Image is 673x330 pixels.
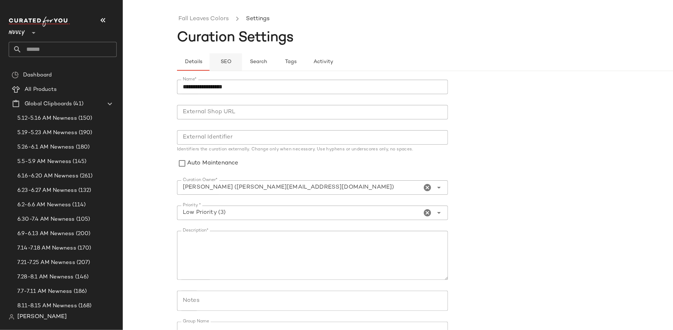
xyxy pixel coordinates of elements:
span: 6.16-6.20 AM Newness [17,172,78,180]
span: [PERSON_NAME] [17,313,67,321]
i: Open [435,183,444,192]
span: (105) [75,215,90,224]
span: 6.9-6.13 AM Newness [17,230,74,238]
img: svg%3e [9,314,14,320]
span: Tags [285,59,297,65]
span: (41) [72,100,83,108]
div: Identifiers the curation externally. Change only when necessary. Use hyphens or underscores only,... [177,148,448,152]
span: (146) [74,273,89,281]
span: 8.11-8.15 AM Newness [17,302,77,310]
label: Auto Maintenance [187,155,238,172]
span: Details [184,59,202,65]
a: Fall Leaves Colors [178,14,229,24]
span: 7.21-7.25 AM Newness [17,259,75,267]
span: (186) [72,287,87,296]
span: Activity [313,59,333,65]
span: Nuuly [9,25,25,38]
img: cfy_white_logo.C9jOOHJF.svg [9,17,70,27]
span: 5.26-6.1 AM Newness [17,143,74,151]
span: (168) [77,302,92,310]
span: (180) [74,143,90,151]
span: 6.30-7.4 AM Newness [17,215,75,224]
span: Dashboard [23,71,52,79]
span: (132) [77,186,91,195]
span: All Products [25,85,57,94]
span: (207) [75,259,90,267]
span: (145) [72,158,87,166]
i: Open [435,208,444,217]
img: svg%3e [12,71,19,79]
span: 7.28-8.1 AM Newness [17,273,74,281]
span: 5.19-5.23 AM Newness [17,129,77,137]
span: (200) [74,230,91,238]
span: Curation Settings [177,31,294,45]
span: Search [250,59,267,65]
span: 6.23-6.27 AM Newness [17,186,77,195]
span: 7.7-7.11 AM Newness [17,287,72,296]
span: 5.12-5.16 AM Newness [17,114,77,123]
i: Clear Priority * [423,208,432,217]
span: 6.2-6.6 AM Newness [17,201,71,209]
span: SEO [220,59,231,65]
span: (150) [77,114,92,123]
span: (170) [76,244,91,252]
i: Clear Curation Owner* [423,183,432,192]
span: (114) [71,201,86,209]
span: 7.14-7.18 AM Newness [17,244,76,252]
span: Global Clipboards [25,100,72,108]
li: Settings [245,14,271,24]
span: (190) [77,129,92,137]
span: 5.5-5.9 AM Newness [17,158,72,166]
span: (261) [78,172,93,180]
